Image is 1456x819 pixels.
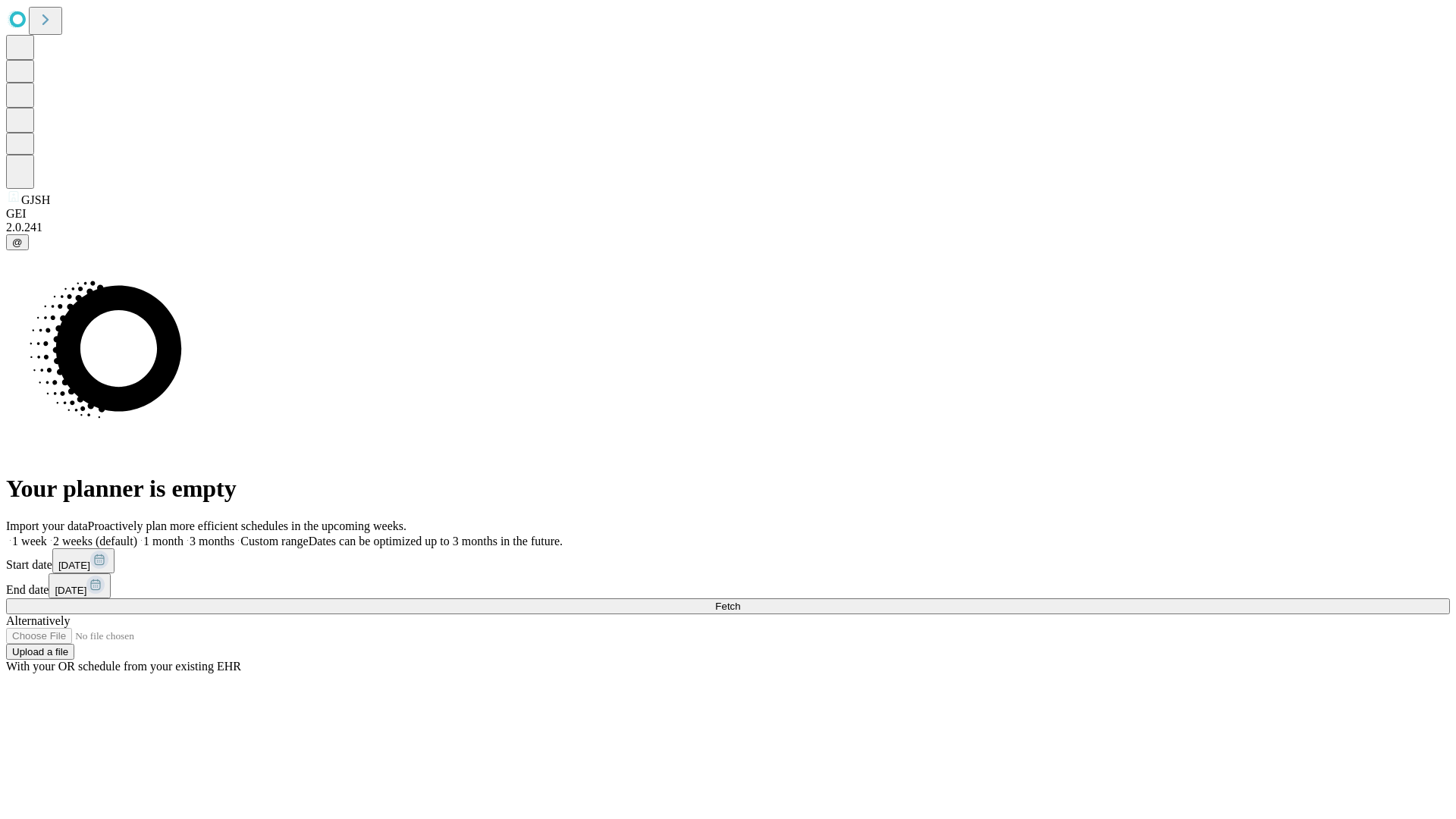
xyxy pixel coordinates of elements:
span: Fetch [715,601,740,612]
div: End date [6,573,1450,598]
span: @ [12,237,23,248]
span: Custom range [240,535,308,548]
span: [DATE] [55,585,86,596]
button: Fetch [6,598,1450,614]
span: Import your data [6,519,88,532]
span: With your OR schedule from your existing EHR [6,660,241,673]
button: @ [6,234,29,250]
span: Dates can be optimized up to 3 months in the future. [309,535,563,548]
span: 1 month [143,535,184,548]
button: [DATE] [52,548,115,573]
span: 1 week [12,535,47,548]
span: 2 weeks (default) [53,535,137,548]
span: Alternatively [6,614,70,627]
div: GEI [6,207,1450,221]
span: 3 months [190,535,234,548]
span: GJSH [21,193,50,206]
h1: Your planner is empty [6,475,1450,503]
span: Proactively plan more efficient schedules in the upcoming weeks. [88,519,406,532]
span: [DATE] [58,560,90,571]
button: [DATE] [49,573,111,598]
button: Upload a file [6,644,74,660]
div: 2.0.241 [6,221,1450,234]
div: Start date [6,548,1450,573]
